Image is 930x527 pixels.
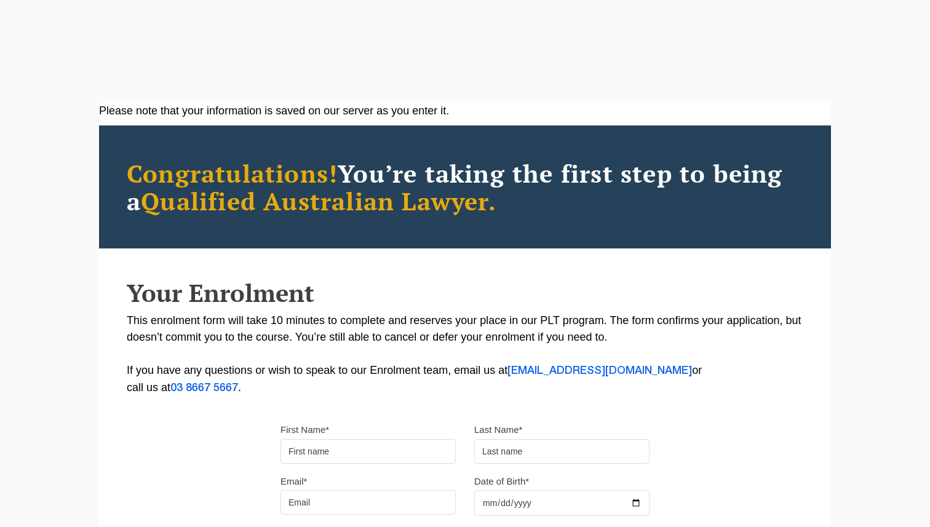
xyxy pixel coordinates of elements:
[474,475,529,488] label: Date of Birth*
[474,424,522,436] label: Last Name*
[280,490,456,515] input: Email
[170,383,238,393] a: 03 8667 5667
[280,439,456,464] input: First name
[280,424,329,436] label: First Name*
[127,159,803,215] h2: You’re taking the first step to being a
[474,439,650,464] input: Last name
[99,103,831,119] div: Please note that your information is saved on our server as you enter it.
[127,312,803,397] p: This enrolment form will take 10 minutes to complete and reserves your place in our PLT program. ...
[127,157,338,189] span: Congratulations!
[141,184,496,217] span: Qualified Australian Lawyer.
[127,279,803,306] h2: Your Enrolment
[507,366,692,376] a: [EMAIL_ADDRESS][DOMAIN_NAME]
[280,475,307,488] label: Email*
